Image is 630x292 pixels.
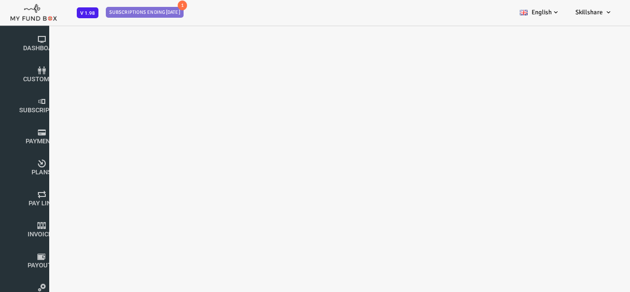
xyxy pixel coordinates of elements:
[19,105,64,115] span: Subscription
[26,136,58,146] span: Payments
[28,229,56,239] span: Invoices
[29,198,55,208] span: Pay Link
[9,91,74,121] a: Subscription
[31,167,52,177] span: Plans
[16,122,68,152] a: Payments
[106,7,184,18] span: Subscriptions ending [DATE]
[106,7,182,17] a: Subscriptions ending [DATE] 1
[22,153,62,183] a: Plans
[13,60,70,90] a: customers
[19,184,65,214] a: Pay Link
[77,9,98,16] a: V 1.98
[23,74,61,84] span: customers
[18,246,65,276] a: Payouts
[28,260,56,270] span: Payouts
[18,215,65,245] a: Invoices
[23,43,61,53] span: Dashboard
[178,0,187,10] span: 1
[13,29,70,59] a: Dashboard
[77,7,98,18] span: V 1.98
[575,8,603,16] span: Skillshare
[10,1,57,21] img: mfboff.png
